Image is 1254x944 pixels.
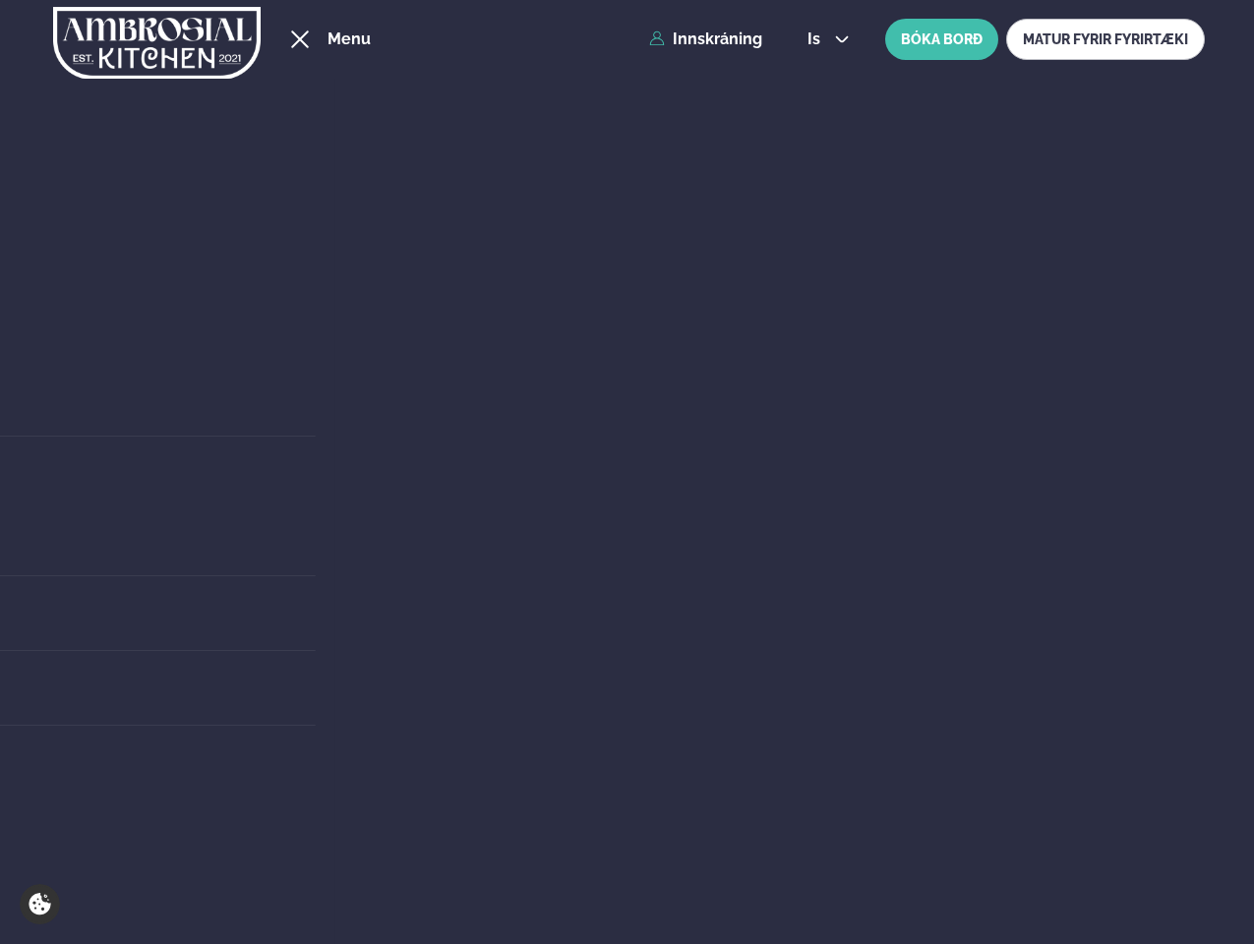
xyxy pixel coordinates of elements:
[649,30,762,48] a: Innskráning
[885,19,998,60] button: BÓKA BORÐ
[20,884,60,924] a: Cookie settings
[53,3,261,84] img: logo
[1006,19,1205,60] a: MATUR FYRIR FYRIRTÆKI
[792,31,866,47] button: is
[807,31,826,47] span: is
[288,28,312,51] button: hamburger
